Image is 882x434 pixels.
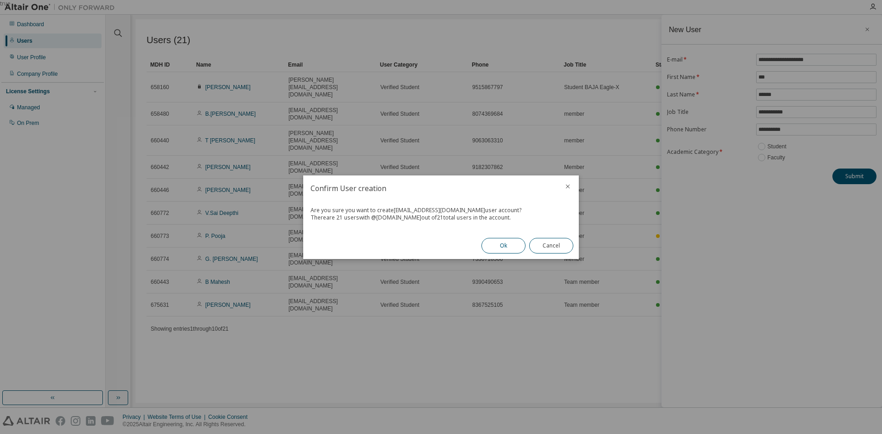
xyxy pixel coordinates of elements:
[564,183,571,190] button: close
[303,175,557,201] h2: Confirm User creation
[529,238,573,254] button: Cancel
[311,207,571,214] div: Are you sure you want to create [EMAIL_ADDRESS][DOMAIN_NAME] user account?
[311,214,571,221] div: There are 21 users with @ [DOMAIN_NAME] out of 21 total users in the account.
[481,238,526,254] button: Ok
